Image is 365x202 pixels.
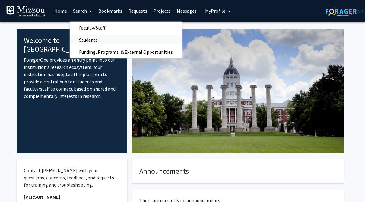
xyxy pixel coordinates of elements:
a: Requests [125,0,150,21]
a: Messages [174,0,200,21]
a: Funding, Programs, & External Opportunities [70,47,182,56]
strong: [PERSON_NAME] [24,194,60,200]
span: Funding, Programs, & External Opportunities [70,46,182,58]
p: ForagerOne provides an entry point into our institution’s research ecosystem. Your institution ha... [24,56,120,100]
a: Faculty/Staff [70,23,182,32]
span: Students [70,34,107,46]
img: Cover Image [132,29,344,153]
a: Students [70,35,182,44]
a: Projects [150,0,174,21]
img: University of Missouri Logo [6,5,45,18]
h4: Announcements [139,167,336,176]
span: Faculty/Staff [70,22,114,34]
a: Search [70,0,95,21]
img: ForagerOne Logo [326,7,363,16]
span: My Profile [205,8,225,14]
a: Bookmarks [95,0,125,21]
iframe: Chat [5,175,26,197]
a: Home [51,0,70,21]
p: Contact [PERSON_NAME] with your questions, concerns, feedback, and requests for training and trou... [24,167,120,188]
h4: Welcome to [GEOGRAPHIC_DATA] [24,36,120,54]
